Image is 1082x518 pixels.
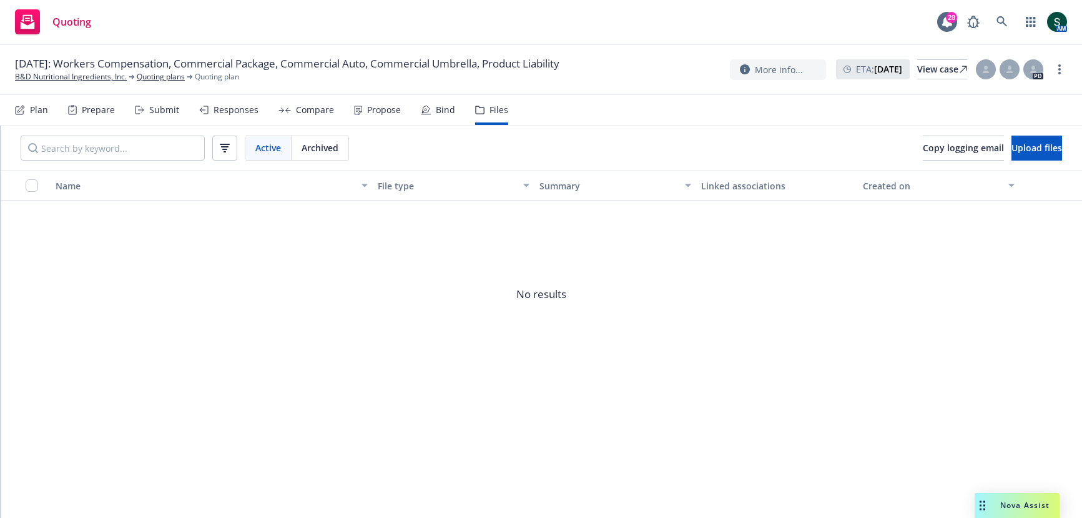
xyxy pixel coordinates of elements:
span: Upload files [1011,142,1062,154]
input: Select all [26,179,38,192]
button: More info... [730,59,826,80]
div: View case [917,60,967,79]
div: Linked associations [701,179,853,192]
button: Linked associations [696,171,858,201]
button: Upload files [1011,136,1062,161]
button: Summary [534,171,696,201]
div: Summary [539,179,677,192]
div: Name [56,179,354,192]
span: More info... [755,63,803,76]
div: Drag to move [975,493,990,518]
div: Bind [436,105,455,115]
strong: [DATE] [874,63,902,75]
img: photo [1047,12,1067,32]
span: Copy logging email [923,142,1004,154]
a: Search [990,9,1015,34]
a: B&D Nutritional Ingredients, Inc. [15,71,127,82]
div: Responses [214,105,258,115]
div: Created on [863,179,1001,192]
a: more [1052,62,1067,77]
a: Report a Bug [961,9,986,34]
button: Nova Assist [975,493,1060,518]
div: Files [489,105,508,115]
span: Archived [302,141,338,154]
span: Quoting plan [195,71,239,82]
div: Prepare [82,105,115,115]
div: File type [378,179,516,192]
a: Switch app [1018,9,1043,34]
span: [DATE]: Workers Compensation, Commercial Package, Commercial Auto, Commercial Umbrella, Product L... [15,56,559,71]
div: Propose [367,105,401,115]
a: View case [917,59,967,79]
div: Submit [149,105,179,115]
span: Quoting [52,17,91,27]
a: Quoting plans [137,71,185,82]
div: Plan [30,105,48,115]
button: Copy logging email [923,136,1004,161]
div: Compare [296,105,334,115]
span: No results [1,201,1082,388]
span: Nova Assist [1000,500,1050,511]
a: Quoting [10,4,96,39]
button: File type [373,171,534,201]
button: Name [51,171,373,201]
button: Created on [858,171,1020,201]
input: Search by keyword... [21,136,205,161]
div: 28 [946,12,957,23]
span: Active [255,141,281,154]
span: ETA : [856,62,902,76]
